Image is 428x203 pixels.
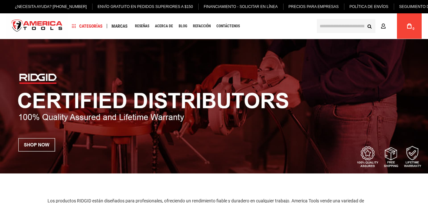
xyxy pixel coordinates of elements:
font: 0 [412,27,414,30]
font: Acerca de [155,24,173,28]
a: Reseñas [132,22,152,30]
img: Herramientas de América [6,14,68,38]
a: Categorías [69,22,105,30]
a: Blog [176,22,190,30]
font: ¿Necesita ayuda? [PHONE_NUMBER] [15,4,87,9]
font: Financiamiento - Solicitar en línea [204,4,278,9]
font: Refacción [193,24,211,28]
a: Refacción [190,22,214,30]
font: Cuenta [388,24,405,29]
font: Precios para empresas [289,4,339,9]
a: Acerca de [152,22,176,30]
font: Reseñas [135,24,149,28]
a: Contáctenos [214,22,243,30]
font: Política de envíos [349,4,388,9]
a: logotipo de la tienda [6,14,68,38]
font: Marcas [112,24,128,29]
button: Buscar [363,20,375,32]
font: Contáctenos [216,24,240,28]
font: Categorías [79,24,103,29]
a: 0 [403,13,415,39]
font: Blog [179,24,187,28]
font: Envío gratuito en pedidos superiores a $150 [98,4,193,9]
a: Marcas [109,22,131,30]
